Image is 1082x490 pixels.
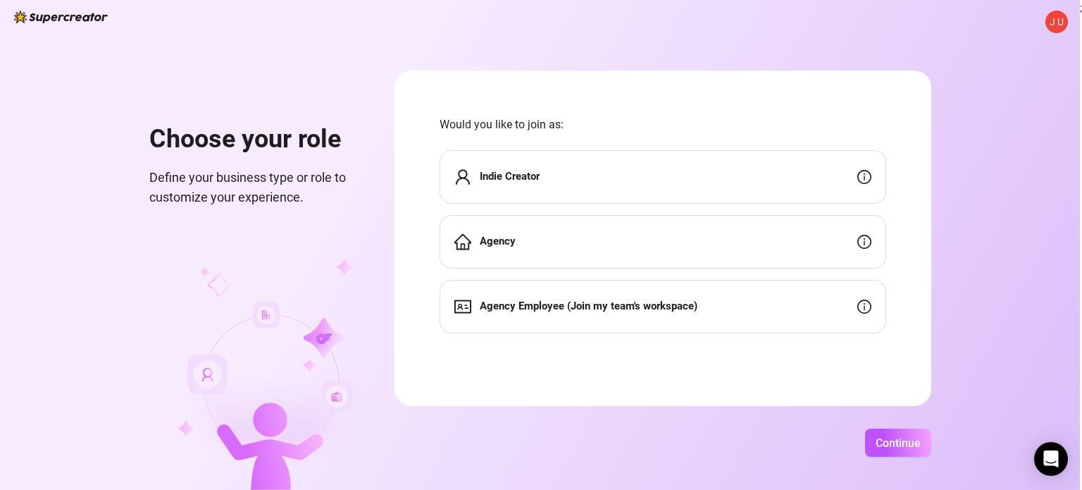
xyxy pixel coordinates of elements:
[480,170,540,183] strong: Indie Creator
[454,169,471,185] span: user
[149,168,361,208] span: Define your business type or role to customize your experience.
[480,235,516,247] strong: Agency
[857,170,871,184] span: info-circle
[857,300,871,314] span: info-circle
[865,429,931,457] button: Continue
[454,298,471,315] span: idcard
[876,436,921,450] span: Continue
[440,116,886,133] span: Would you like to join as:
[1034,442,1068,476] div: Open Intercom Messenger
[857,235,871,249] span: info-circle
[14,11,108,23] img: logo
[1050,14,1064,30] span: J U
[454,233,471,250] span: home
[480,300,697,312] strong: Agency Employee (Join my team's workspace)
[149,124,361,155] h1: Choose your role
